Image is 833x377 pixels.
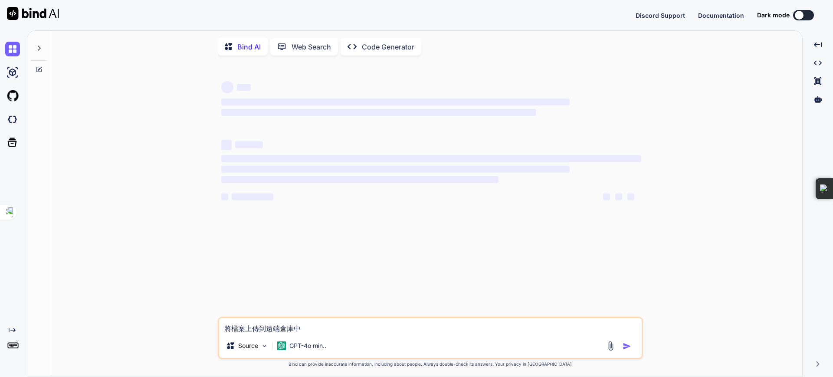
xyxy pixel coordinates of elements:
button: Discord Support [636,11,685,20]
span: Documentation [698,12,744,19]
span: ‌ [235,141,263,148]
span: ‌ [237,84,251,91]
img: Pick Models [261,342,268,350]
p: Bind AI [237,42,261,52]
span: ‌ [221,176,498,183]
span: ‌ [603,193,610,200]
span: ‌ [221,81,233,93]
img: githubLight [5,89,20,103]
p: GPT-4o min.. [289,341,326,350]
span: ‌ [221,140,232,150]
p: Code Generator [362,42,414,52]
span: Dark mode [757,11,790,20]
p: Bind can provide inaccurate information, including about people. Always double-check its answers.... [218,361,643,367]
img: darkCloudIdeIcon [5,112,20,127]
img: attachment [606,341,616,351]
span: Discord Support [636,12,685,19]
img: Bind AI [7,7,59,20]
span: ‌ [221,166,570,173]
img: GPT-4o mini [277,341,286,350]
span: ‌ [232,193,273,200]
img: ai-studio [5,65,20,80]
button: Documentation [698,11,744,20]
img: icon [623,342,631,351]
span: ‌ [221,98,570,105]
span: ‌ [615,193,622,200]
img: chat [5,42,20,56]
textarea: 將檔案上傳到遠端倉庫中 [219,318,642,334]
p: Web Search [292,42,331,52]
span: ‌ [221,155,641,162]
span: ‌ [221,193,228,200]
span: ‌ [221,109,536,116]
p: Source [238,341,258,350]
span: ‌ [627,193,634,200]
